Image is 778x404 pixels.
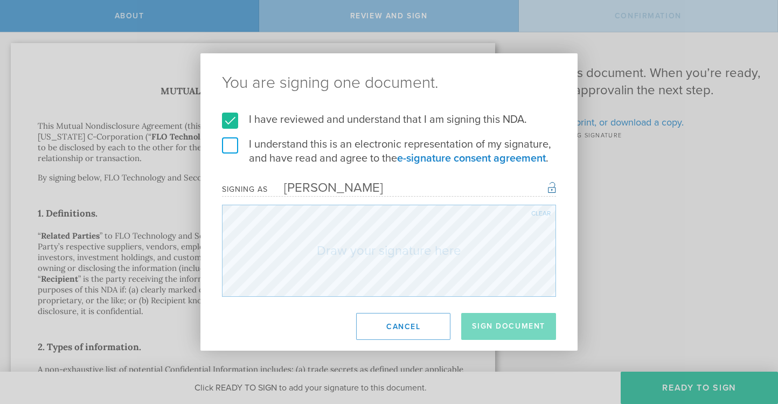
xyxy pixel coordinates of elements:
a: e-signature consent agreement [397,152,546,165]
label: I understand this is an electronic representation of my signature, and have read and agree to the . [222,137,556,165]
ng-pluralize: You are signing one document. [222,75,556,91]
button: Sign Document [461,313,556,340]
label: I have reviewed and understand that I am signing this NDA. [222,113,556,127]
div: [PERSON_NAME] [268,180,383,196]
div: Signing as [222,185,268,194]
button: Cancel [356,313,450,340]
